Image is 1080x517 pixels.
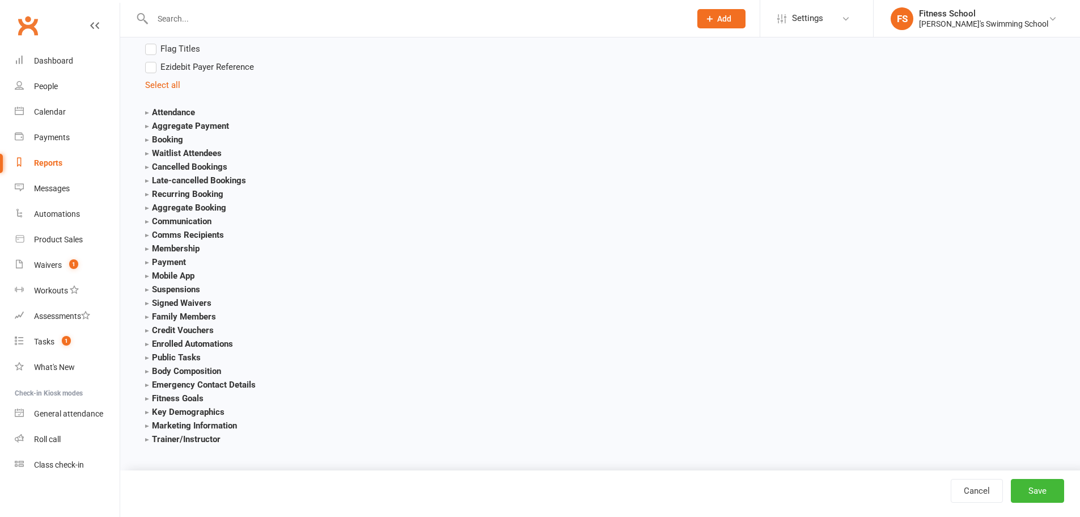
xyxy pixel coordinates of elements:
[145,80,180,90] a: Select all
[149,11,683,27] input: Search...
[34,409,103,418] div: General attendance
[15,427,120,452] a: Roll call
[145,380,256,390] strong: Emergency Contact Details
[145,312,216,322] strong: Family Members
[34,184,70,193] div: Messages
[34,56,73,65] div: Dashboard
[34,260,62,270] div: Waivers
[145,407,225,417] strong: Key Demographics
[145,366,221,376] strong: Body Composition
[145,339,233,349] strong: Enrolled Automations
[15,278,120,304] a: Workouts
[697,9,746,28] button: Add
[15,401,120,427] a: General attendance kiosk mode
[34,460,84,469] div: Class check-in
[145,148,222,158] strong: Waitlist Attendees
[62,336,71,346] span: 1
[145,107,195,117] strong: Attendance
[34,435,61,444] div: Roll call
[34,337,54,346] div: Tasks
[919,9,1048,19] div: Fitness School
[919,19,1048,29] div: [PERSON_NAME]'s Swimming School
[14,11,42,40] a: Clubworx
[34,235,83,244] div: Product Sales
[15,150,120,176] a: Reports
[145,189,223,199] strong: Recurring Booking
[160,42,200,54] span: Flag Titles
[145,421,237,431] strong: Marketing Information
[145,175,246,186] strong: Late-cancelled Bookings
[145,243,200,254] strong: Membership
[15,48,120,74] a: Dashboard
[951,479,1003,503] a: Cancel
[15,329,120,355] a: Tasks 1
[15,304,120,329] a: Assessments
[34,158,62,167] div: Reports
[15,452,120,478] a: Class kiosk mode
[160,60,254,72] span: Ezidebit Payer Reference
[145,298,211,308] strong: Signed Waivers
[15,253,120,278] a: Waivers 1
[34,82,58,91] div: People
[15,99,120,125] a: Calendar
[145,134,183,145] strong: Booking
[792,6,823,31] span: Settings
[69,259,78,269] span: 1
[34,209,80,218] div: Automations
[15,74,120,99] a: People
[145,203,226,213] strong: Aggregate Booking
[145,121,229,131] strong: Aggregate Payment
[15,227,120,253] a: Product Sales
[15,176,120,201] a: Messages
[34,107,66,116] div: Calendar
[717,14,731,23] span: Add
[1011,479,1064,503] button: Save
[145,434,221,444] strong: Trainer/Instructor
[34,312,90,321] div: Assessments
[145,230,224,240] strong: Comms Recipients
[15,355,120,380] a: What's New
[891,7,913,30] div: FS
[145,393,204,403] strong: Fitness Goals
[145,284,200,295] strong: Suspensions
[34,133,70,142] div: Payments
[15,125,120,150] a: Payments
[145,352,201,363] strong: Public Tasks
[34,286,68,295] div: Workouts
[145,216,211,226] strong: Communication
[145,162,227,172] strong: Cancelled Bookings
[34,363,75,372] div: What's New
[145,271,194,281] strong: Mobile App
[145,257,186,267] strong: Payment
[15,201,120,227] a: Automations
[145,325,214,335] strong: Credit Vouchers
